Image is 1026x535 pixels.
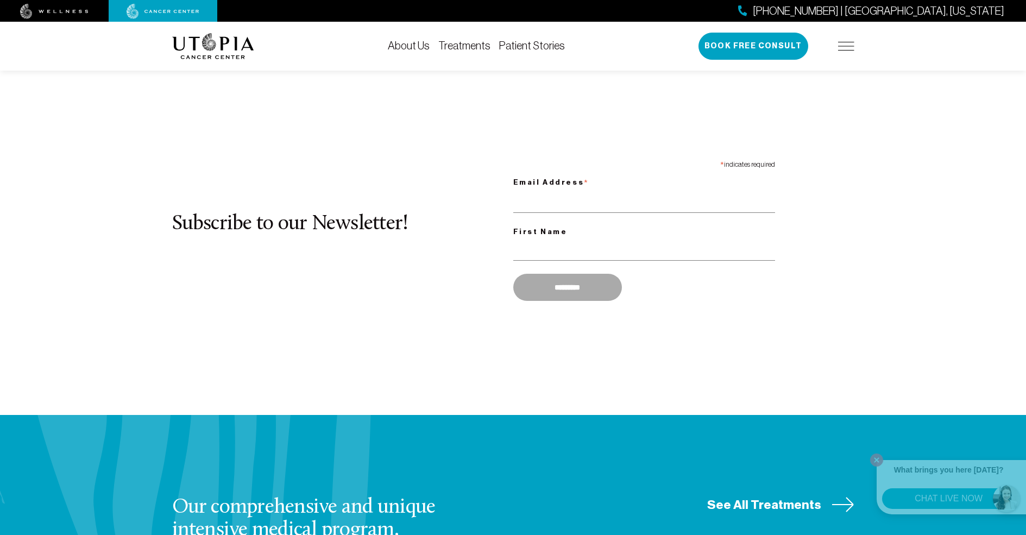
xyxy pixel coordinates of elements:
[499,40,565,52] a: Patient Stories
[738,3,1004,19] a: [PHONE_NUMBER] | [GEOGRAPHIC_DATA], [US_STATE]
[172,33,254,59] img: logo
[753,3,1004,19] span: [PHONE_NUMBER] | [GEOGRAPHIC_DATA], [US_STATE]
[388,40,430,52] a: About Us
[127,4,199,19] img: cancer center
[513,225,775,238] label: First Name
[513,171,775,191] label: Email Address
[698,33,808,60] button: Book Free Consult
[707,496,821,513] span: See All Treatments
[838,42,854,51] img: icon-hamburger
[172,213,513,236] h2: Subscribe to our Newsletter!
[438,40,490,52] a: Treatments
[707,496,854,513] a: See All Treatments
[20,4,89,19] img: wellness
[513,155,775,171] div: indicates required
